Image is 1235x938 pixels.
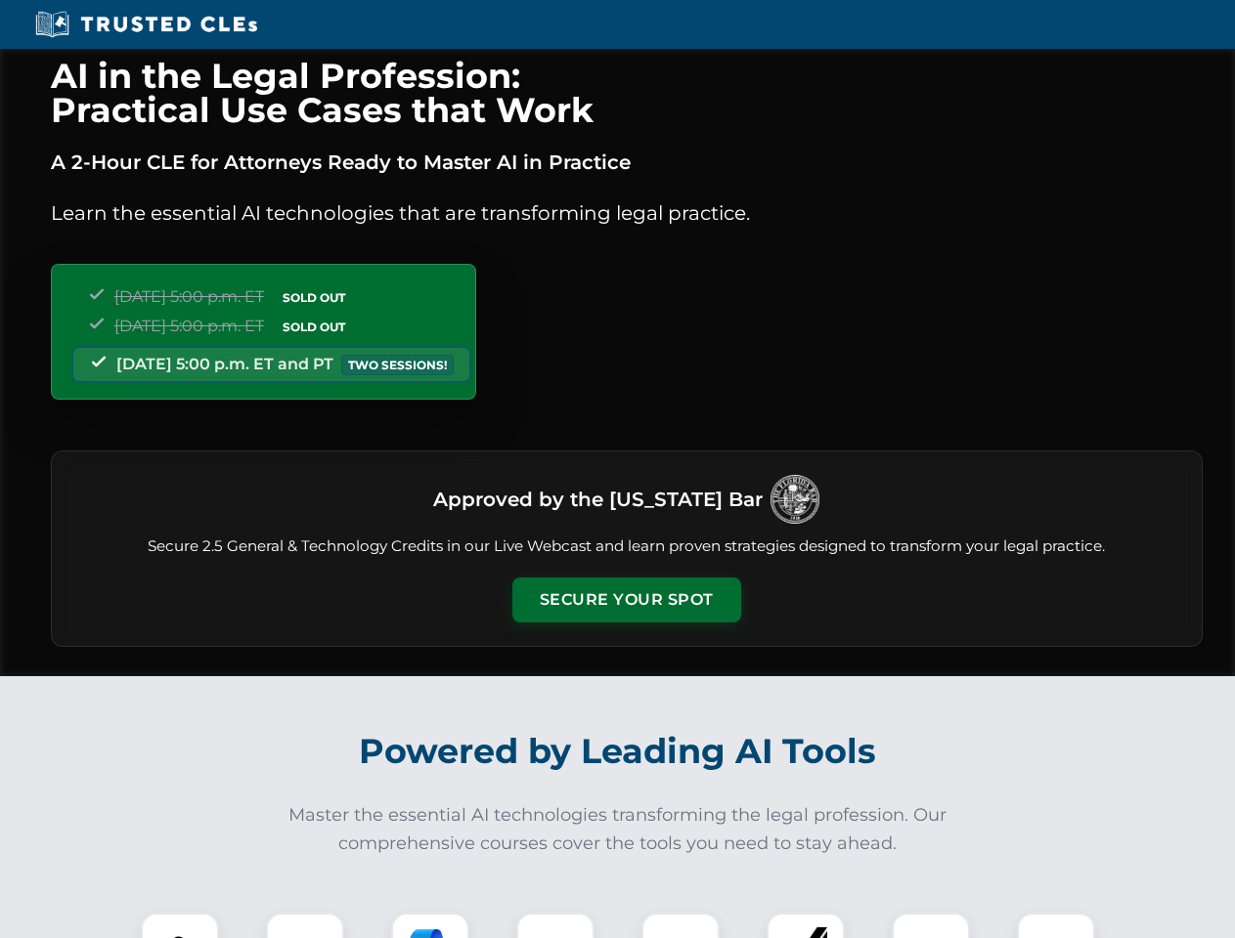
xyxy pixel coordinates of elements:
h1: AI in the Legal Profession: Practical Use Cases that Work [51,59,1203,127]
span: SOLD OUT [276,287,352,308]
p: Master the essential AI technologies transforming the legal profession. Our comprehensive courses... [276,801,960,858]
p: Learn the essential AI technologies that are transforming legal practice. [51,197,1203,229]
h3: Approved by the [US_STATE] Bar [433,482,763,517]
p: Secure 2.5 General & Technology Credits in our Live Webcast and learn proven strategies designed ... [75,535,1178,558]
p: A 2-Hour CLE for Attorneys Ready to Master AI in Practice [51,147,1203,178]
span: [DATE] 5:00 p.m. ET [114,317,264,335]
button: Secure Your Spot [512,577,741,622]
img: Logo [771,475,819,524]
span: [DATE] 5:00 p.m. ET [114,287,264,306]
span: SOLD OUT [276,317,352,337]
img: Trusted CLEs [29,10,263,39]
h2: Powered by Leading AI Tools [76,717,1160,786]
